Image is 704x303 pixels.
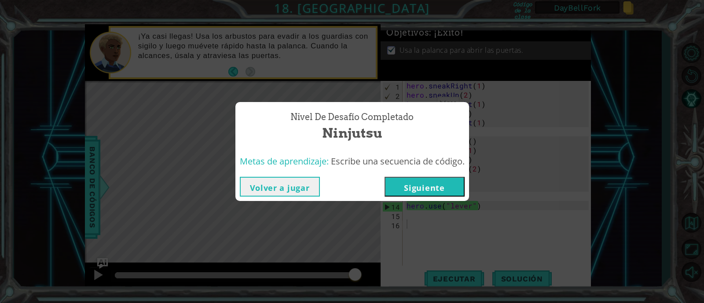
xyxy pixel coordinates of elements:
button: Siguiente [385,177,465,197]
span: Nivel de desafío Completado [290,111,414,124]
span: Ninjutsu [322,124,382,142]
button: Volver a jugar [240,177,320,197]
span: Metas de aprendizaje: [240,155,329,167]
span: Escribe una secuencia de código. [331,155,465,167]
